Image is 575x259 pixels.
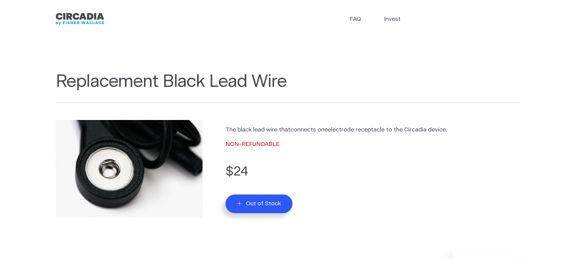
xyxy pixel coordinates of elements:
[290,127,328,133] span: connects one
[56,71,519,103] h1: Replacement Black Lead Wire
[56,120,203,218] img: Replacement Black Lead Wire
[225,194,292,213] button: Out of Stock
[56,11,104,27] img: circadia_bfw.png
[225,141,280,147] span: NON-REFUNDABLE
[328,127,447,133] span: electrode receptacle to the Circadia device.
[225,162,519,182] p: $24
[350,15,361,24] a: FAQ
[246,200,281,207] span: Out of Stock
[225,127,290,133] span: The black lead wire that
[384,15,401,24] a: Invest
[56,11,104,27] a: Circadia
